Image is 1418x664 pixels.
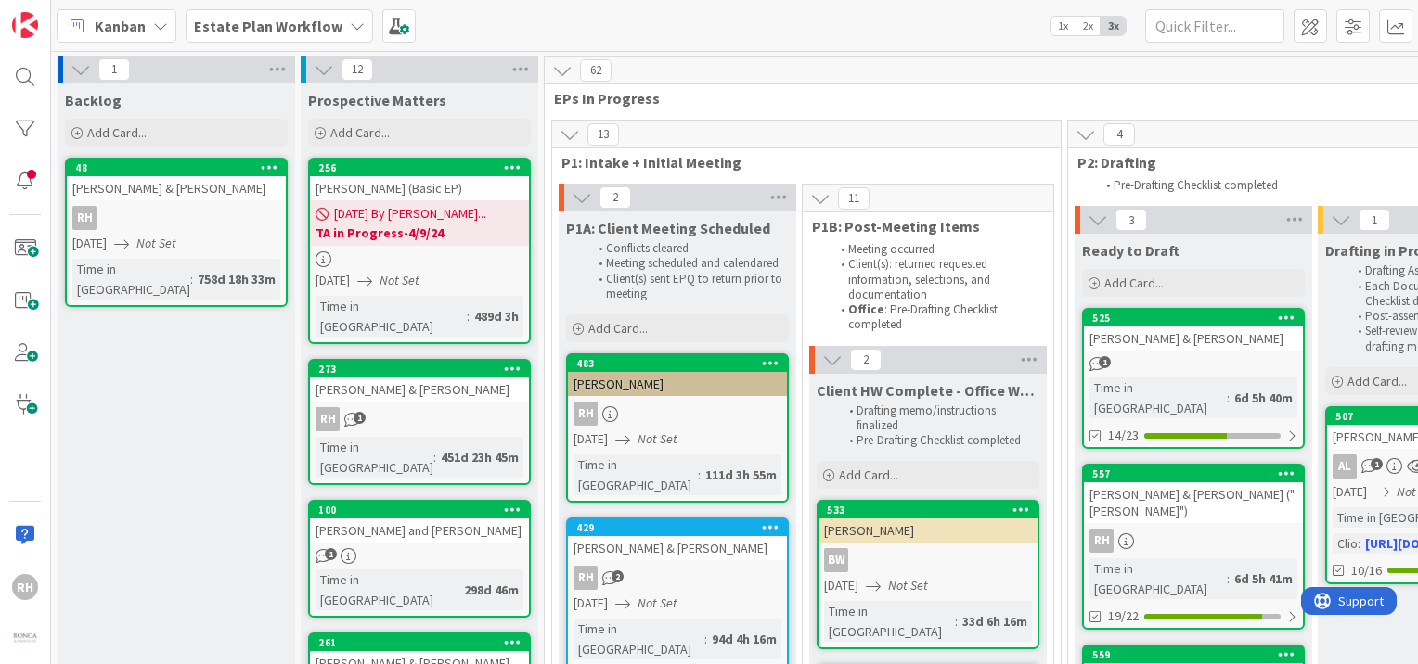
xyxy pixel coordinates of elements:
li: Client(s): returned requested information, selections, and documentation [831,257,1032,302]
span: P1B: Post-Meeting Items [812,217,1030,236]
span: 2x [1076,17,1101,35]
span: P1A: Client Meeting Scheduled [566,219,770,237]
div: 525[PERSON_NAME] & [PERSON_NAME] [1084,310,1303,351]
div: [PERSON_NAME] & [PERSON_NAME] [67,176,286,200]
div: 94d 4h 16m [707,629,781,649]
div: 533 [819,502,1038,518]
div: Time in [GEOGRAPHIC_DATA] [316,296,467,337]
div: Time in [GEOGRAPHIC_DATA] [316,437,433,478]
i: Not Set [888,577,928,594]
a: 483[PERSON_NAME]RH[DATE]Not SetTime in [GEOGRAPHIC_DATA]:111d 3h 55m [566,353,789,503]
div: 256 [318,161,529,174]
span: [DATE] [72,234,107,253]
div: Time in [GEOGRAPHIC_DATA] [1089,558,1227,599]
a: 100[PERSON_NAME] and [PERSON_NAME]Time in [GEOGRAPHIC_DATA]:298d 46m [308,500,531,618]
div: 100 [318,504,529,517]
span: Backlog [65,91,122,109]
div: AL [1333,454,1357,479]
div: Time in [GEOGRAPHIC_DATA] [824,601,955,642]
div: 559 [1084,646,1303,663]
div: 525 [1092,312,1303,325]
div: 559 [1092,648,1303,661]
i: Not Set [638,594,677,611]
div: RH [72,206,97,230]
span: 1 [354,412,366,424]
div: 429[PERSON_NAME] & [PERSON_NAME] [568,519,787,560]
span: Kanban [95,15,146,37]
span: 13 [587,123,619,146]
span: Add Card... [588,320,648,337]
span: Add Card... [330,124,390,141]
img: avatar [12,626,38,652]
span: 4 [1103,123,1135,146]
span: [DATE] [574,429,608,449]
div: 111d 3h 55m [701,465,781,485]
div: 261 [310,634,529,651]
span: 2 [612,570,624,582]
span: : [1358,533,1360,554]
div: 256 [310,160,529,176]
span: : [190,269,193,289]
a: 533[PERSON_NAME]BW[DATE]Not SetTime in [GEOGRAPHIC_DATA]:33d 6h 16m [817,500,1039,649]
div: 525 [1084,310,1303,326]
div: 483 [576,357,787,370]
div: RH [1084,529,1303,553]
li: Client(s) sent EPQ to return prior to meeting [588,272,786,302]
span: 3 [1115,209,1147,231]
div: Time in [GEOGRAPHIC_DATA] [574,619,704,659]
div: Time in [GEOGRAPHIC_DATA] [1089,377,1227,418]
div: 48 [75,161,286,174]
span: 1 [1359,209,1390,231]
div: [PERSON_NAME] and [PERSON_NAME] [310,518,529,543]
div: RH [67,206,286,230]
li: Pre-Drafting Checklist completed [839,433,1037,448]
div: RH [316,407,340,431]
span: 1 [98,58,130,81]
span: : [704,629,707,649]
span: : [1227,388,1230,408]
div: 557 [1084,466,1303,482]
li: : Pre-Drafting Checklist completed [831,302,1032,333]
li: Conflicts cleared [588,241,786,256]
div: [PERSON_NAME] & [PERSON_NAME] [568,536,787,560]
div: [PERSON_NAME] & [PERSON_NAME] ("[PERSON_NAME]") [1084,482,1303,523]
div: [PERSON_NAME] & [PERSON_NAME] [1084,326,1303,351]
div: 273 [310,361,529,377]
b: TA in Progress-4/9/24 [316,223,523,242]
i: Not Set [380,272,419,288]
span: Add Card... [1347,373,1407,389]
span: Client HW Complete - Office Work [817,381,1039,400]
span: P1: Intake + Initial Meeting [561,153,1038,172]
span: 1x [1051,17,1076,35]
span: Add Card... [1104,275,1164,291]
div: [PERSON_NAME] [819,518,1038,543]
div: RH [574,402,598,426]
span: [DATE] By [PERSON_NAME]... [334,204,486,223]
span: 10/16 [1351,561,1382,581]
div: 48[PERSON_NAME] & [PERSON_NAME] [67,160,286,200]
span: [DATE] [574,594,608,613]
span: 1 [1371,458,1383,470]
div: 33d 6h 16m [958,611,1032,632]
div: 451d 23h 45m [436,447,523,467]
div: RH [568,566,787,590]
div: RH [12,574,38,600]
span: 12 [342,58,373,81]
li: Meeting scheduled and calendared [588,256,786,271]
div: 557 [1092,467,1303,480]
div: [PERSON_NAME] (Basic EP) [310,176,529,200]
div: 100[PERSON_NAME] and [PERSON_NAME] [310,502,529,543]
span: : [433,447,436,467]
li: Drafting memo/instructions finalized [839,403,1037,434]
b: Estate Plan Workflow [194,17,342,35]
div: 483[PERSON_NAME] [568,355,787,396]
div: Time in [GEOGRAPHIC_DATA] [72,259,190,300]
div: 298d 46m [459,580,523,600]
span: Prospective Matters [308,91,446,109]
div: 261 [318,636,529,649]
div: 100 [310,502,529,518]
div: 533[PERSON_NAME] [819,502,1038,543]
i: Not Set [136,235,176,251]
div: 557[PERSON_NAME] & [PERSON_NAME] ("[PERSON_NAME]") [1084,466,1303,523]
span: 1 [325,548,337,560]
